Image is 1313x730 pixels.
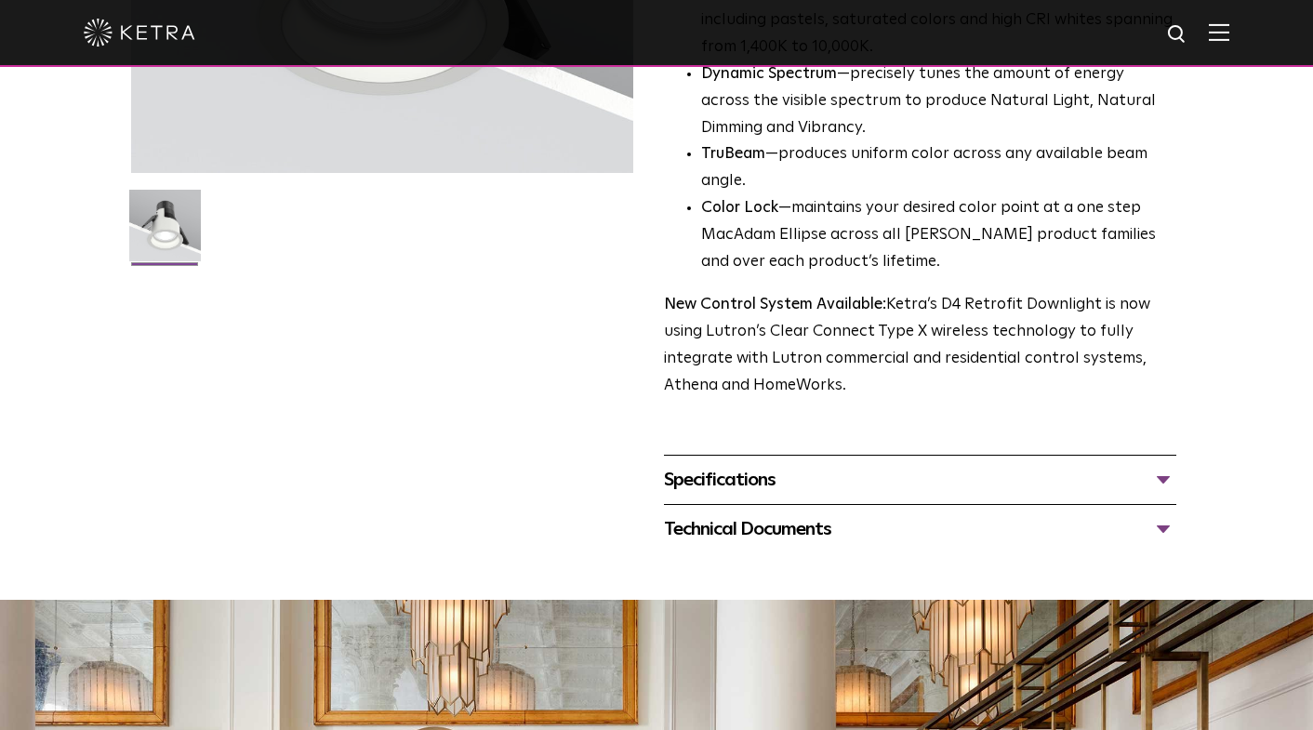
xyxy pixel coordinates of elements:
img: ketra-logo-2019-white [84,19,195,46]
strong: Dynamic Spectrum [701,66,837,82]
li: —maintains your desired color point at a one step MacAdam Ellipse across all [PERSON_NAME] produc... [701,195,1176,276]
li: —precisely tunes the amount of energy across the visible spectrum to produce Natural Light, Natur... [701,61,1176,142]
strong: Color Lock [701,200,778,216]
img: D4R Retrofit Downlight [129,190,201,275]
strong: New Control System Available: [664,297,886,312]
img: search icon [1166,23,1189,46]
strong: TruBeam [701,146,765,162]
li: —produces uniform color across any available beam angle. [701,141,1176,195]
img: Hamburger%20Nav.svg [1209,23,1229,41]
div: Specifications [664,465,1176,495]
p: Ketra’s D4 Retrofit Downlight is now using Lutron’s Clear Connect Type X wireless technology to f... [664,292,1176,400]
div: Technical Documents [664,514,1176,544]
